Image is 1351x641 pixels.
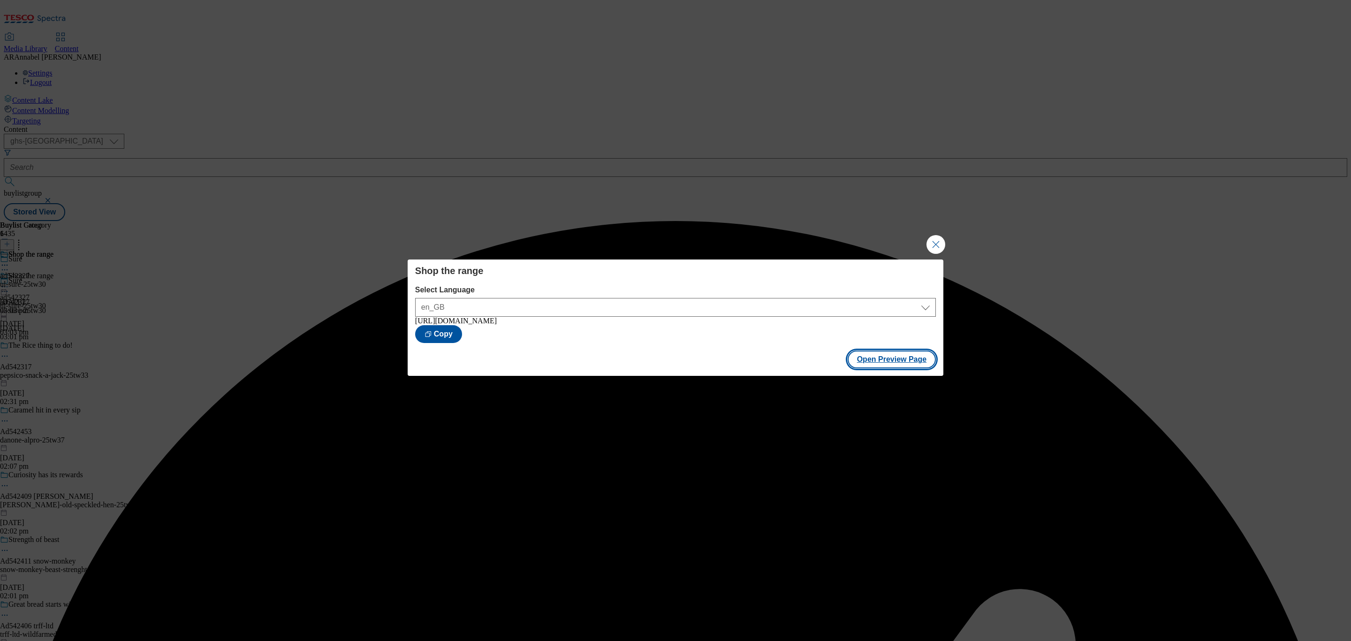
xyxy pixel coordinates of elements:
label: Select Language [415,286,936,294]
button: Close Modal [926,235,945,254]
div: [URL][DOMAIN_NAME] [415,317,936,325]
button: Open Preview Page [848,351,936,368]
div: Modal [408,259,943,376]
button: Copy [415,325,462,343]
h4: Shop the range [415,265,936,276]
